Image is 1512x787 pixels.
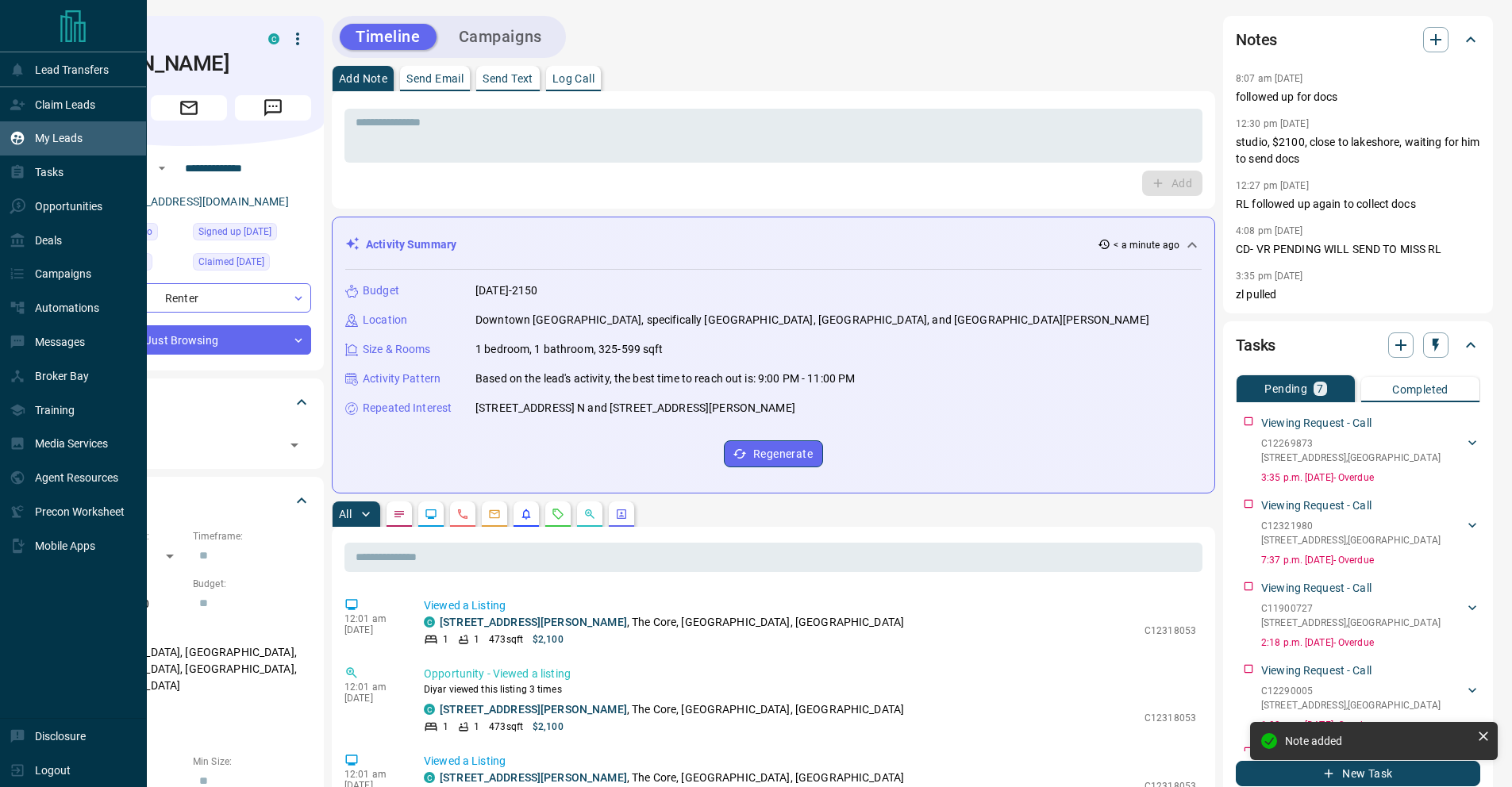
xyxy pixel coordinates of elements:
p: Log Call [552,73,594,84]
p: studio, $2100, close to lakeshore, waiting for him to send docs [1236,134,1480,167]
h1: Diyar [PERSON_NAME] [67,25,244,76]
p: Viewing Request - Call [1261,580,1372,597]
p: [STREET_ADDRESS] , [GEOGRAPHIC_DATA] [1261,533,1441,547]
p: 1 [443,720,448,734]
p: 1 [443,632,448,647]
p: 12:30 pm [DATE] [1236,118,1309,129]
p: Add Note [339,73,387,84]
div: Renter [67,283,311,313]
div: condos.ca [424,704,435,715]
p: [STREET_ADDRESS] N and [STREET_ADDRESS][PERSON_NAME] [475,400,795,417]
p: C12269873 [1261,436,1441,451]
p: 473 sqft [489,632,523,647]
div: Notes [1236,21,1480,59]
svg: Opportunities [583,508,596,520]
p: [STREET_ADDRESS] , [GEOGRAPHIC_DATA] [1261,451,1441,465]
span: Claimed [DATE] [198,254,264,270]
p: C11900727 [1261,601,1441,616]
div: Note added [1285,735,1471,747]
div: Criteria [67,482,311,520]
p: CD- VR PENDING WILL SEND TO MISS RL [1236,241,1480,258]
div: Thu Aug 07 2025 [193,253,311,275]
p: Viewing Request - Call [1261,497,1372,514]
p: [DATE] [344,624,400,635]
div: condos.ca [268,33,279,44]
svg: Emails [488,508,501,520]
p: Opportunity - Viewed a listing [424,666,1196,682]
p: C12318053 [1145,624,1196,638]
div: C12290005[STREET_ADDRESS],[GEOGRAPHIC_DATA] [1261,681,1480,716]
p: Based on the lead's activity, the best time to reach out is: 9:00 PM - 11:00 PM [475,370,855,387]
p: Motivation: [67,707,311,721]
button: New Task [1236,761,1480,786]
p: Viewed a Listing [424,597,1196,614]
p: C12318053 [1145,711,1196,725]
a: [STREET_ADDRESS][PERSON_NAME] [440,771,627,784]
p: Completed [1392,384,1449,395]
p: 3:35 p.m. [DATE] - Overdue [1261,470,1480,485]
div: C12269873[STREET_ADDRESS],[GEOGRAPHIC_DATA] [1261,433,1480,468]
p: 7:37 p.m. [DATE] - Overdue [1261,553,1480,567]
p: Repeated Interest [363,400,452,417]
button: Campaigns [443,24,558,50]
p: [STREET_ADDRESS] , [GEOGRAPHIC_DATA] [1261,616,1441,630]
svg: Notes [393,508,406,520]
button: Timeline [340,24,437,50]
p: Budget [363,282,399,299]
p: Send Email [406,73,464,84]
p: 4:08 pm [DATE] [1236,225,1303,236]
p: [DATE] [344,693,400,704]
p: C12321980 [1261,519,1441,533]
p: Activity Summary [366,236,456,253]
p: , The Core, [GEOGRAPHIC_DATA], [GEOGRAPHIC_DATA] [440,770,904,786]
p: Min Size: [193,754,311,769]
p: 1 [474,632,479,647]
p: 12:27 pm [DATE] [1236,180,1309,191]
span: Signed up [DATE] [198,224,271,240]
p: 1 [474,720,479,734]
p: , The Core, [GEOGRAPHIC_DATA], [GEOGRAPHIC_DATA] [440,614,904,631]
span: Email [151,95,227,121]
button: Regenerate [724,440,823,467]
p: $2,100 [533,632,564,647]
a: [STREET_ADDRESS][PERSON_NAME] [440,703,627,716]
p: Timeframe: [193,529,311,543]
h2: Notes [1236,27,1277,52]
p: 8:07 am [DATE] [1236,73,1303,84]
div: Tags [67,383,311,421]
p: $2,100 [533,720,564,734]
p: followed up for docs [1236,89,1480,106]
p: Size & Rooms [363,341,431,358]
p: RL followed up again to collect docs [1236,196,1480,213]
h2: Tasks [1236,332,1275,358]
p: Areas Searched: [67,625,311,639]
p: , The Core, [GEOGRAPHIC_DATA], [GEOGRAPHIC_DATA] [440,701,904,718]
svg: Calls [456,508,469,520]
span: Message [235,95,311,121]
svg: Agent Actions [615,508,628,520]
p: 2:18 p.m. [DATE] - Overdue [1261,635,1480,650]
button: Open [283,434,306,456]
div: condos.ca [424,616,435,628]
p: Pending [1264,383,1307,394]
p: Activity Pattern [363,370,441,387]
p: Downtown [GEOGRAPHIC_DATA], specifically [GEOGRAPHIC_DATA], [GEOGRAPHIC_DATA], and [GEOGRAPHIC_DA... [475,312,1149,328]
a: [EMAIL_ADDRESS][DOMAIN_NAME] [110,195,289,208]
p: All [339,509,352,520]
p: Viewed a Listing [424,753,1196,770]
p: 1:02 p.m. [DATE] - Overdue [1261,718,1480,732]
div: Sat May 11 2024 [193,223,311,245]
p: Budget: [193,577,311,591]
p: 12:01 am [344,769,400,780]
p: zl pulled [1236,286,1480,303]
p: [DATE]-2150 [475,282,537,299]
p: Location [363,312,407,328]
button: Open [152,159,171,178]
div: Just Browsing [67,325,311,355]
p: Diyar viewed this listing 3 times [424,682,1196,697]
p: [GEOGRAPHIC_DATA], [GEOGRAPHIC_DATA], [GEOGRAPHIC_DATA], [GEOGRAPHIC_DATA], [GEOGRAPHIC_DATA] [67,639,311,699]
p: C12290005 [1261,684,1441,698]
svg: Requests [552,508,564,520]
p: 7 [1317,383,1323,394]
p: < a minute ago [1114,238,1179,252]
